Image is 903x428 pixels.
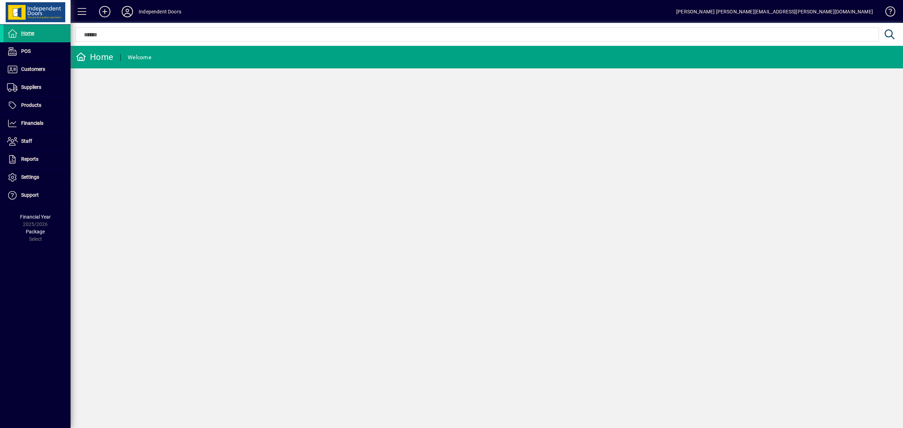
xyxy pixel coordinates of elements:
[21,156,38,162] span: Reports
[4,79,71,96] a: Suppliers
[676,6,873,17] div: [PERSON_NAME] [PERSON_NAME][EMAIL_ADDRESS][PERSON_NAME][DOMAIN_NAME]
[4,43,71,60] a: POS
[4,187,71,204] a: Support
[4,169,71,186] a: Settings
[21,48,31,54] span: POS
[21,102,41,108] span: Products
[4,97,71,114] a: Products
[21,174,39,180] span: Settings
[139,6,181,17] div: Independent Doors
[20,214,51,220] span: Financial Year
[93,5,116,18] button: Add
[4,61,71,78] a: Customers
[4,151,71,168] a: Reports
[116,5,139,18] button: Profile
[4,115,71,132] a: Financials
[880,1,894,24] a: Knowledge Base
[21,66,45,72] span: Customers
[21,120,43,126] span: Financials
[128,52,151,63] div: Welcome
[21,192,39,198] span: Support
[21,84,41,90] span: Suppliers
[21,30,34,36] span: Home
[4,133,71,150] a: Staff
[21,138,32,144] span: Staff
[76,51,113,63] div: Home
[26,229,45,234] span: Package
